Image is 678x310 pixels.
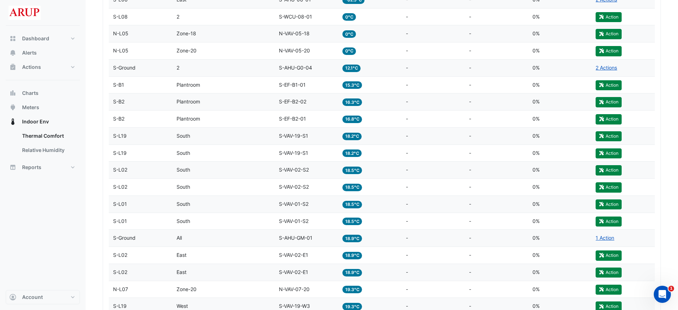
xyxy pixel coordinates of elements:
span: South [177,184,190,190]
button: Action [596,199,621,209]
span: 2 [177,14,179,20]
button: Action [596,46,621,56]
span: S-VAV-02-E1 [279,269,308,275]
span: 0% [532,133,540,139]
span: S-EF-B2-01 [279,116,306,122]
span: 0% [532,14,540,20]
span: 0% [532,269,540,275]
span: - [406,14,408,20]
button: Action [596,217,621,227]
app-icon: Dashboard [9,35,16,42]
button: Action [596,285,621,295]
span: S-L19 [113,303,127,309]
span: N-VAV-07-20 [279,286,310,292]
span: Zone-20 [177,47,197,54]
span: Reports [22,164,41,171]
span: - [469,14,471,20]
span: 15.3°C [342,81,362,89]
span: - [469,150,471,156]
button: Action [596,148,621,158]
span: 0% [532,98,540,105]
span: 0% [532,252,540,258]
span: S-L02 [113,252,127,258]
span: East [177,252,187,258]
span: S-VAV-19-S1 [279,150,308,156]
button: Action [596,250,621,260]
span: S-VAV-01-S2 [279,218,309,224]
span: - [406,116,408,122]
span: S-L19 [113,133,127,139]
button: Action [596,131,621,141]
span: S-B2 [113,116,124,122]
span: S-VAV-19-S1 [279,133,308,139]
button: Action [596,97,621,107]
img: Company Logo [9,6,41,20]
span: - [469,286,471,292]
span: South [177,201,190,207]
span: S-B2 [113,98,124,105]
span: - [406,286,408,292]
button: Action [596,165,621,175]
span: N-L07 [113,286,128,292]
span: South [177,218,190,224]
span: Plantroom [177,116,200,122]
app-icon: Meters [9,104,16,111]
span: - [469,133,471,139]
span: S-L01 [113,218,127,224]
span: 2 [177,65,179,71]
span: S-EF-B1-01 [279,82,306,88]
span: - [406,133,408,139]
span: South [177,150,190,156]
span: Dashboard [22,35,49,42]
span: S-L02 [113,269,127,275]
app-icon: Reports [9,164,16,171]
iframe: Intercom live chat [654,286,671,303]
span: S-VAV-02-S2 [279,167,309,173]
span: 1 [668,286,674,291]
app-icon: Actions [9,63,16,71]
span: Charts [22,90,39,97]
span: 0% [532,47,540,54]
span: N-VAV-05-18 [279,30,310,36]
span: - [406,218,408,224]
span: S-L19 [113,150,127,156]
span: 16.8°C [342,116,362,123]
span: - [406,252,408,258]
span: 0% [532,235,540,241]
span: - [469,167,471,173]
span: 0°C [342,13,356,21]
span: 18.9°C [342,269,362,276]
span: 0% [532,286,540,292]
span: S-VAV-19-W3 [279,303,310,309]
span: Actions [22,63,41,71]
span: 18.9°C [342,252,362,259]
button: Alerts [6,46,80,60]
span: 0% [532,30,540,36]
span: - [406,30,408,36]
span: 0% [532,82,540,88]
span: S-AHU-GM-01 [279,235,312,241]
button: Indoor Env [6,115,80,129]
span: East [177,269,187,275]
button: Dashboard [6,31,80,46]
a: Thermal Comfort [16,129,80,143]
span: 0°C [342,30,356,38]
span: 18.5°C [342,218,362,225]
span: 18.9°C [342,235,362,242]
span: 18.5°C [342,184,362,191]
span: N-L05 [113,47,128,54]
span: - [406,65,408,71]
span: N-L05 [113,30,128,36]
span: S-L08 [113,14,128,20]
button: Action [596,182,621,192]
span: - [469,30,471,36]
span: 0% [532,65,540,71]
span: - [469,82,471,88]
span: - [469,218,471,224]
app-icon: Charts [9,90,16,97]
span: South [177,167,190,173]
span: - [406,235,408,241]
span: - [406,150,408,156]
span: - [469,303,471,309]
span: Account [22,294,43,301]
